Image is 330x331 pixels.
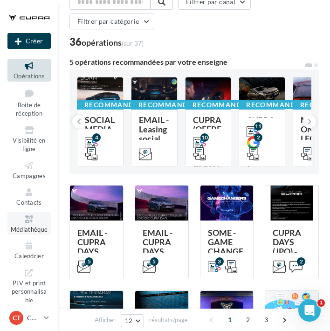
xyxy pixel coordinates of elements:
[7,309,51,327] a: CT CUPRA TOULOUSE
[7,85,51,119] a: Boîte de réception
[125,317,133,324] span: 12
[317,299,325,307] span: 1
[14,72,45,80] span: Opérations
[11,226,48,233] span: Médiathèque
[7,266,51,306] a: PLV et print personnalisable
[12,277,47,304] span: PLV et print personnalisable
[7,123,51,155] a: Visibilité en ligne
[69,37,144,47] div: 36
[259,312,274,327] span: 3
[131,100,200,110] div: Recommandé
[241,312,255,327] span: 2
[16,101,42,117] span: Boîte de réception
[7,185,51,208] a: Contacts
[7,33,51,49] button: Créer
[200,133,209,142] div: 10
[7,33,51,49] div: Nouvelle campagne
[92,133,101,142] div: 4
[254,133,262,142] div: 2
[7,239,51,262] a: Calendrier
[185,100,254,110] div: Recommandé
[139,115,169,162] span: EMAIL - Leasing social électrique ...
[27,313,40,323] p: CUPRA TOULOUSE
[121,314,144,327] button: 12
[13,313,21,323] span: CT
[13,172,46,179] span: Campagnes
[13,137,45,153] span: Visibilité en ligne
[85,257,93,266] div: 5
[297,257,305,266] div: 2
[7,59,51,82] a: Opérations
[150,257,158,266] div: 5
[298,299,321,322] iframe: Intercom live chat
[273,228,304,275] span: CUPRA DAYS (JPO) - EMAIL + SMS
[77,100,146,110] div: Recommandé
[254,122,262,131] div: 11
[143,228,177,275] span: EMAIL - CUPRA DAYS (JPO) Private ...
[95,316,116,324] span: Afficher
[239,100,308,110] div: Recommandé
[82,38,144,47] div: opérations
[16,199,42,206] span: Contacts
[215,257,224,266] div: 3
[14,252,44,260] span: Calendrier
[222,312,237,327] span: 1
[122,39,144,47] span: (sur 37)
[149,316,188,324] span: résultats/page
[7,159,51,181] a: Campagnes
[7,212,51,235] a: Médiathèque
[69,58,304,66] div: 5 opérations recommandées par votre enseigne
[193,115,221,181] span: CUPRA (OFFRES PRO / JUILLET AOÛT) ...
[247,115,276,181] span: CUPRA (OFFRES PARTICULIERS / JUILL...
[69,14,154,29] button: Filtrer par catégorie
